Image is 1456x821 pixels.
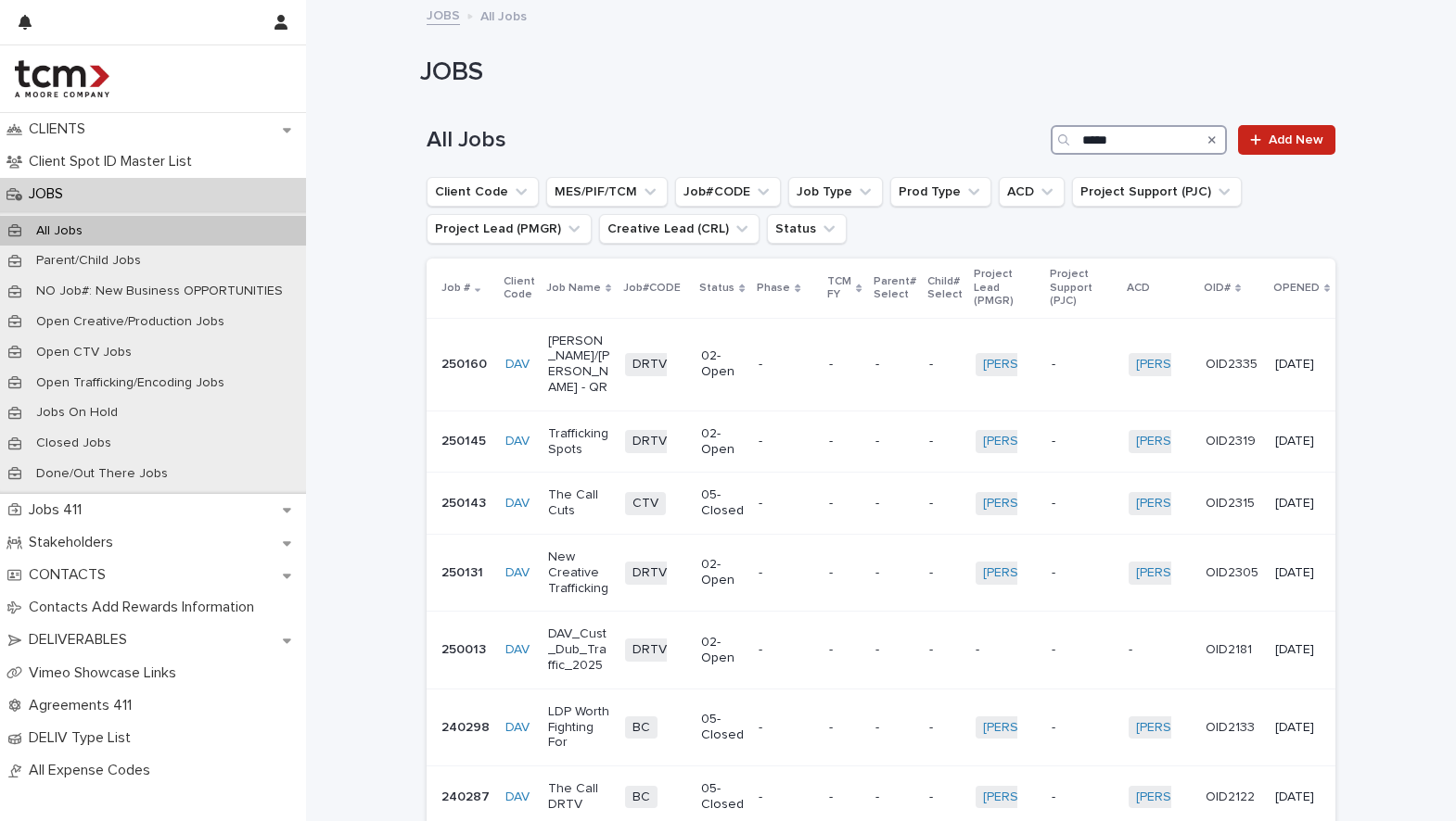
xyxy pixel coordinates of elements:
[548,781,610,813] p: The Call DRTV
[976,642,1038,658] p: -
[1136,496,1269,512] a: [PERSON_NAME]-TCM
[1206,789,1260,805] p: OID2122
[1275,720,1328,736] p: [DATE]
[427,127,1043,154] h1: All Jobs
[21,314,239,330] p: Open Creative/Production Jobs
[1206,496,1260,512] p: OID2315
[983,720,1116,736] a: [PERSON_NAME]-TCM
[546,177,668,207] button: MES/PIF/TCM
[441,565,491,581] p: 250131
[759,496,814,512] p: -
[504,272,535,306] p: Client Code
[890,177,991,207] button: Prod Type
[1275,357,1328,373] p: [DATE]
[548,704,610,751] p: LDP Worth Fighting For
[505,642,530,658] a: DAV
[929,434,961,449] p: -
[505,720,530,736] a: DAV
[875,789,914,805] p: -
[21,120,100,138] p: CLIENTS
[1050,264,1116,311] p: Project Support (PJC)
[699,278,734,298] p: Status
[505,357,530,373] a: DAV
[1275,565,1328,581] p: [DATE]
[829,642,860,658] p: -
[1206,357,1260,373] p: OID2335
[427,534,1425,611] tr: 250131DAV New Creative TraffickingDRTV02-Open----[PERSON_NAME]-TCM -[PERSON_NAME]-TCM OID2305[DATE]-
[874,272,916,306] p: Parent# Select
[701,712,744,743] p: 05-Closed
[623,278,681,298] p: Job#CODE
[983,434,1116,449] a: [PERSON_NAME]-TCM
[701,781,744,813] p: 05-Closed
[759,565,814,581] p: -
[829,789,860,805] p: -
[1275,496,1328,512] p: [DATE]
[1127,278,1150,298] p: ACD
[1052,357,1114,373] p: -
[548,334,610,396] p: [PERSON_NAME]/[PERSON_NAME] - QR
[21,345,147,360] p: Open CTV Jobs
[929,720,961,736] p: -
[548,426,610,458] p: Trafficking Spots
[759,789,814,805] p: -
[1275,434,1328,449] p: [DATE]
[1204,278,1231,298] p: OID#
[427,473,1425,535] tr: 250143DAV The Call CutsCTV05-Closed----[PERSON_NAME]-TCM -[PERSON_NAME]-TCM OID2315[DATE][DATE]
[21,566,121,584] p: CONTACTS
[927,272,963,306] p: Child# Select
[829,357,860,373] p: -
[929,789,961,805] p: -
[983,357,1116,373] a: [PERSON_NAME]-TCM
[546,278,601,298] p: Job Name
[505,496,530,512] a: DAV
[1269,133,1323,146] span: Add New
[929,565,961,581] p: -
[21,253,156,269] p: Parent/Child Jobs
[829,720,860,736] p: -
[1052,789,1114,805] p: -
[427,612,1425,688] tr: 250013DAV DAV_Cust_Dub_Traffic_2025DRTV02-Open-------OID2181[DATE]-
[1206,434,1260,449] p: OID2319
[1052,496,1114,512] p: -
[827,272,851,306] p: TCM FY
[480,5,527,25] p: All Jobs
[21,185,78,203] p: JOBS
[1136,434,1269,449] a: [PERSON_NAME]-TCM
[441,720,491,736] p: 240298
[875,565,914,581] p: -
[1275,642,1328,658] p: [DATE]
[1206,642,1260,658] p: OID2181
[21,405,133,421] p: Jobs On Hold
[875,496,914,512] p: -
[427,688,1425,765] tr: 240298DAV LDP Worth Fighting ForBC05-Closed----[PERSON_NAME]-TCM -[PERSON_NAME]-TCM OID2133[DATE]...
[1129,642,1191,658] p: -
[21,436,126,451] p: Closed Jobs
[999,177,1065,207] button: ACD
[505,434,530,449] a: DAV
[1136,565,1269,581] a: [PERSON_NAME]-TCM
[1275,789,1328,805] p: [DATE]
[788,177,883,207] button: Job Type
[701,348,744,380] p: 02-Open
[759,357,814,373] p: -
[759,434,814,449] p: -
[829,496,860,512] p: -
[701,426,744,458] p: 02-Open
[427,177,539,207] button: Client Code
[875,642,914,658] p: -
[21,534,128,551] p: Stakeholders
[21,223,97,239] p: All Jobs
[974,264,1040,311] p: Project Lead (PMGR)
[757,278,790,298] p: Phase
[701,557,744,588] p: 02-Open
[21,631,142,649] p: DELIVERABLES
[829,434,860,449] p: -
[1052,434,1114,449] p: -
[1238,125,1335,155] a: Add New
[21,599,269,616] p: Contacts Add Rewards Information
[15,60,109,97] img: 4hMmSqQkux38exxPVZHQ
[441,789,491,805] p: 240287
[1072,177,1242,207] button: Project Support (PJC)
[505,565,530,581] a: DAV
